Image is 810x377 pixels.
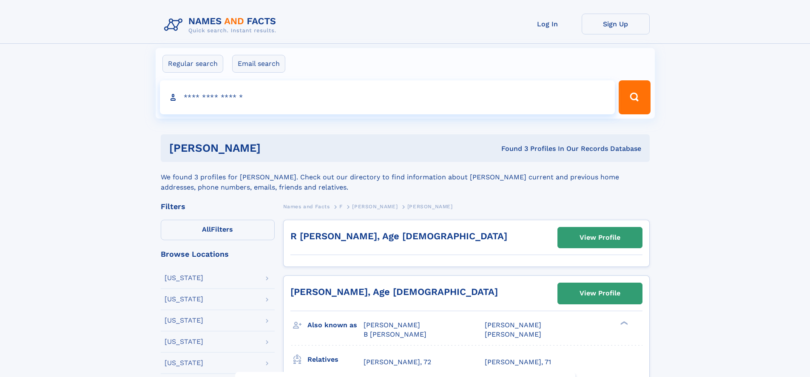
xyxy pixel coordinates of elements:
div: View Profile [580,228,620,247]
a: View Profile [558,227,642,248]
a: [PERSON_NAME], 71 [485,357,551,367]
label: Filters [161,220,275,240]
span: All [202,225,211,233]
a: F [339,201,343,212]
input: search input [160,80,615,114]
div: [US_STATE] [165,275,203,281]
div: [US_STATE] [165,360,203,366]
span: [PERSON_NAME] [352,204,398,210]
a: Sign Up [582,14,650,34]
a: R [PERSON_NAME], Age [DEMOGRAPHIC_DATA] [290,231,507,241]
div: Found 3 Profiles In Our Records Database [381,144,641,153]
span: B [PERSON_NAME] [364,330,426,338]
a: Names and Facts [283,201,330,212]
span: [PERSON_NAME] [485,330,541,338]
div: [US_STATE] [165,317,203,324]
span: F [339,204,343,210]
label: Regular search [162,55,223,73]
span: [PERSON_NAME] [485,321,541,329]
h3: Also known as [307,318,364,332]
label: Email search [232,55,285,73]
a: [PERSON_NAME], 72 [364,357,431,367]
div: View Profile [580,283,620,303]
a: [PERSON_NAME], Age [DEMOGRAPHIC_DATA] [290,286,498,297]
a: Log In [514,14,582,34]
a: View Profile [558,283,642,303]
a: [PERSON_NAME] [352,201,398,212]
img: Logo Names and Facts [161,14,283,37]
span: [PERSON_NAME] [407,204,453,210]
span: [PERSON_NAME] [364,321,420,329]
div: We found 3 profiles for [PERSON_NAME]. Check out our directory to find information about [PERSON_... [161,162,650,193]
button: Search Button [619,80,650,114]
h1: [PERSON_NAME] [169,143,381,153]
h3: Relatives [307,352,364,367]
div: Browse Locations [161,250,275,258]
div: ❯ [618,320,628,326]
div: Filters [161,203,275,210]
div: [US_STATE] [165,338,203,345]
div: [US_STATE] [165,296,203,303]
